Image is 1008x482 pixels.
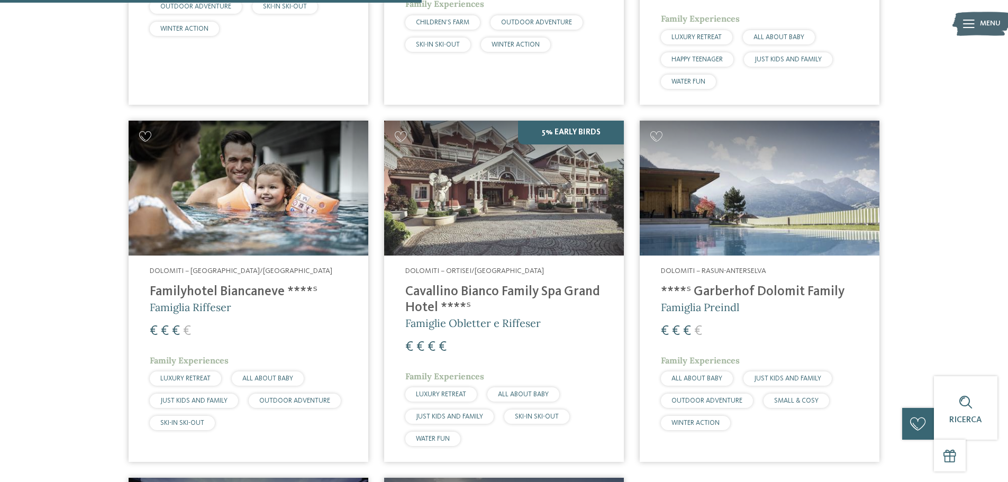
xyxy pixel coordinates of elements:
[263,3,307,10] span: SKI-IN SKI-OUT
[416,19,469,26] span: CHILDREN’S FARM
[672,324,680,338] span: €
[671,78,705,85] span: WATER FUN
[150,284,347,300] h4: Familyhotel Biancaneve ****ˢ
[160,3,231,10] span: OUTDOOR ADVENTURE
[661,13,740,24] span: Family Experiences
[661,355,740,366] span: Family Experiences
[640,121,879,462] a: Cercate un hotel per famiglie? Qui troverete solo i migliori! Dolomiti – Rasun-Anterselva ****ˢ G...
[416,435,450,442] span: WATER FUN
[640,121,879,256] img: Cercate un hotel per famiglie? Qui troverete solo i migliori!
[416,391,466,398] span: LUXURY RETREAT
[949,416,982,424] span: Ricerca
[160,397,228,404] span: JUST KIDS AND FAMILY
[755,56,822,63] span: JUST KIDS AND FAMILY
[405,316,541,330] span: Famiglie Obletter e Riffeser
[694,324,702,338] span: €
[661,324,669,338] span: €
[384,121,624,462] a: Cercate un hotel per famiglie? Qui troverete solo i migliori! 5% Early Birds Dolomiti – Ortisei/[...
[416,413,483,420] span: JUST KIDS AND FAMILY
[384,121,624,256] img: Family Spa Grand Hotel Cavallino Bianco ****ˢ
[183,324,191,338] span: €
[439,340,447,354] span: €
[492,41,540,48] span: WINTER ACTION
[405,284,603,316] h4: Cavallino Bianco Family Spa Grand Hotel ****ˢ
[753,34,804,41] span: ALL ABOUT BABY
[515,413,559,420] span: SKI-IN SKI-OUT
[150,324,158,338] span: €
[129,121,368,256] img: Cercate un hotel per famiglie? Qui troverete solo i migliori!
[259,397,330,404] span: OUTDOOR ADVENTURE
[242,375,293,382] span: ALL ABOUT BABY
[160,375,211,382] span: LUXURY RETREAT
[428,340,435,354] span: €
[160,25,208,32] span: WINTER ACTION
[671,420,720,426] span: WINTER ACTION
[405,267,544,275] span: Dolomiti – Ortisei/[GEOGRAPHIC_DATA]
[416,340,424,354] span: €
[405,371,484,381] span: Family Experiences
[150,355,229,366] span: Family Experiences
[129,121,368,462] a: Cercate un hotel per famiglie? Qui troverete solo i migliori! Dolomiti – [GEOGRAPHIC_DATA]/[GEOGR...
[405,340,413,354] span: €
[774,397,819,404] span: SMALL & COSY
[161,324,169,338] span: €
[671,397,742,404] span: OUTDOOR ADVENTURE
[671,375,722,382] span: ALL ABOUT BABY
[172,324,180,338] span: €
[150,267,332,275] span: Dolomiti – [GEOGRAPHIC_DATA]/[GEOGRAPHIC_DATA]
[416,41,460,48] span: SKI-IN SKI-OUT
[661,301,739,314] span: Famiglia Preindl
[671,34,722,41] span: LUXURY RETREAT
[754,375,821,382] span: JUST KIDS AND FAMILY
[150,301,231,314] span: Famiglia Riffeser
[160,420,204,426] span: SKI-IN SKI-OUT
[501,19,572,26] span: OUTDOOR ADVENTURE
[661,284,858,300] h4: ****ˢ Garberhof Dolomit Family
[683,324,691,338] span: €
[661,267,766,275] span: Dolomiti – Rasun-Anterselva
[671,56,723,63] span: HAPPY TEENAGER
[498,391,549,398] span: ALL ABOUT BABY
